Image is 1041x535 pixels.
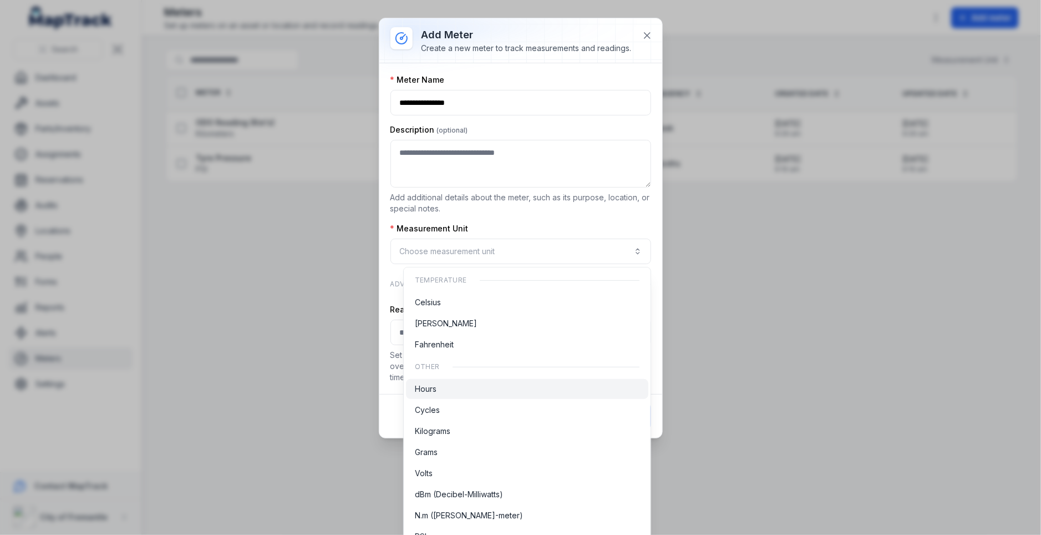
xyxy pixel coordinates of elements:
[415,405,440,416] span: Cycles
[415,426,450,437] span: Kilograms
[406,269,648,291] div: Temperature
[415,297,441,308] span: Celsius
[415,318,477,329] span: [PERSON_NAME]
[390,239,651,264] button: Choose measurement unit
[415,447,438,458] span: Grams
[406,356,648,378] div: Other
[415,510,523,521] span: N.m ([PERSON_NAME]-meter)
[415,468,433,479] span: Volts
[415,383,436,395] span: Hours
[415,339,454,350] span: Fahrenheit
[415,489,503,500] span: dBm (Decibel-Milliwatts)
